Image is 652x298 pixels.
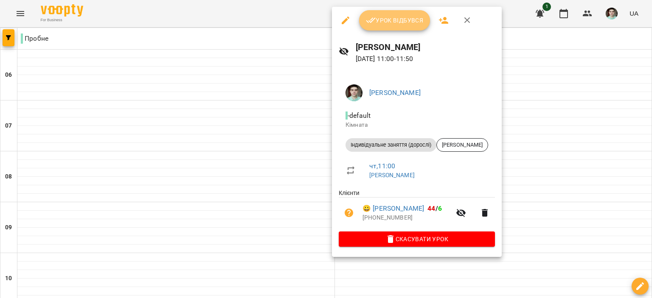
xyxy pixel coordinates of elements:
[346,111,372,120] span: - default
[436,138,488,152] div: [PERSON_NAME]
[339,203,359,223] button: Візит ще не сплачено. Додати оплату?
[369,162,395,170] a: чт , 11:00
[356,54,495,64] p: [DATE] 11:00 - 11:50
[346,141,436,149] span: Індивідуальне заняття (дорослі)
[339,189,495,231] ul: Клієнти
[346,84,363,101] img: 8482cb4e613eaef2b7d25a10e2b5d949.jpg
[427,204,435,212] span: 44
[437,141,488,149] span: [PERSON_NAME]
[438,204,442,212] span: 6
[369,172,415,178] a: [PERSON_NAME]
[356,41,495,54] h6: [PERSON_NAME]
[363,214,451,222] p: [PHONE_NUMBER]
[427,204,442,212] b: /
[346,234,488,244] span: Скасувати Урок
[363,203,424,214] a: 😀 [PERSON_NAME]
[359,10,430,31] button: Урок відбувся
[369,89,421,97] a: [PERSON_NAME]
[366,15,424,25] span: Урок відбувся
[346,121,488,129] p: Кімната
[339,231,495,247] button: Скасувати Урок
